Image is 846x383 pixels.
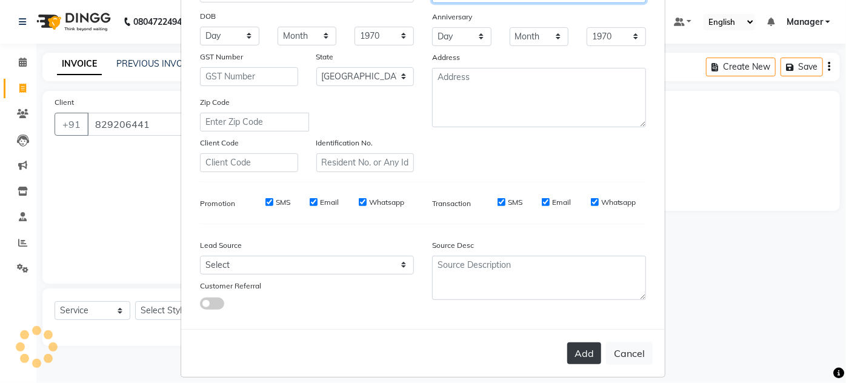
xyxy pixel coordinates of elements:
label: DOB [200,11,216,22]
button: Add [567,342,601,364]
label: Lead Source [200,240,242,251]
label: GST Number [200,52,243,62]
label: Email [552,197,571,208]
label: Transaction [432,198,471,209]
label: Anniversary [432,12,472,22]
label: Email [320,197,339,208]
input: Enter Zip Code [200,113,309,132]
input: Resident No. or Any Id [316,153,415,172]
label: Address [432,52,460,63]
label: Zip Code [200,97,230,108]
label: Client Code [200,138,239,148]
label: Source Desc [432,240,474,251]
label: Whatsapp [369,197,404,208]
input: Client Code [200,153,298,172]
label: Whatsapp [601,197,636,208]
button: Cancel [606,342,653,365]
label: SMS [276,197,290,208]
label: State [316,52,334,62]
input: GST Number [200,67,298,86]
label: Promotion [200,198,235,209]
label: Identification No. [316,138,373,148]
label: Customer Referral [200,281,261,291]
label: SMS [508,197,522,208]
